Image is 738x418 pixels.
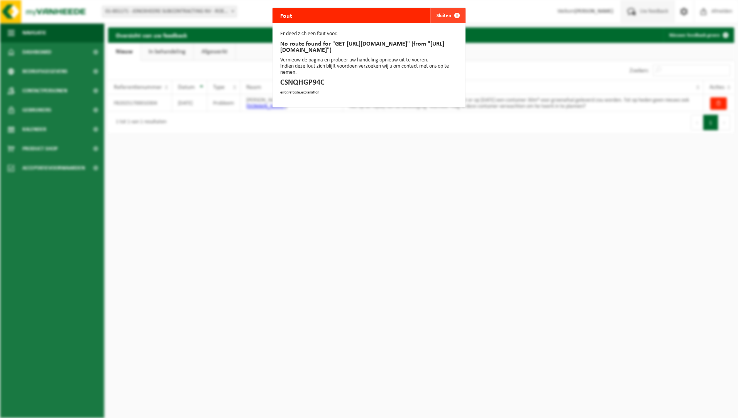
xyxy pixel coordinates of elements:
button: Sluiten [430,8,465,23]
p: No route found for "GET [URL][DOMAIN_NAME]" (from "[URL][DOMAIN_NAME]") [280,41,458,53]
h2: Fout [273,8,300,24]
p: Er deed zich een fout voor. [280,31,458,37]
p: error.refcode.explanation [280,90,458,96]
p: Vernieuw de pagina en probeer uw handeling opnieuw uit te voeren. Indien deze fout zich blijft vo... [280,57,458,76]
p: CSNQHGP94C [280,80,458,86]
